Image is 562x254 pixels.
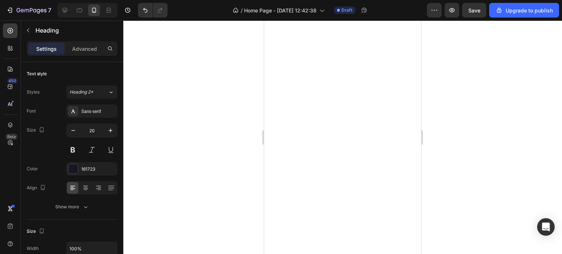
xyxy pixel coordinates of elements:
[27,125,46,135] div: Size
[35,26,115,35] p: Heading
[48,6,51,15] p: 7
[341,7,352,14] span: Draft
[66,86,117,99] button: Heading 2*
[72,45,97,53] p: Advanced
[27,166,38,172] div: Color
[70,89,93,95] span: Heading 2*
[241,7,243,14] span: /
[5,134,18,140] div: Beta
[537,218,555,236] div: Open Intercom Messenger
[495,7,553,14] div: Upgrade to publish
[468,7,480,14] span: Save
[27,71,47,77] div: Text style
[462,3,486,18] button: Save
[27,183,47,193] div: Align
[81,166,116,173] div: 161723
[264,20,421,254] iframe: Design area
[27,89,40,95] div: Styles
[3,3,55,18] button: 7
[36,45,57,53] p: Settings
[7,78,18,84] div: 450
[27,245,39,252] div: Width
[81,108,116,115] div: Sans-serif
[27,200,117,213] button: Show more
[55,203,89,211] div: Show more
[244,7,316,14] span: Home Page - [DATE] 12:42:38
[138,3,168,18] div: Undo/Redo
[489,3,559,18] button: Upgrade to publish
[27,227,46,236] div: Size
[27,108,36,114] div: Font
